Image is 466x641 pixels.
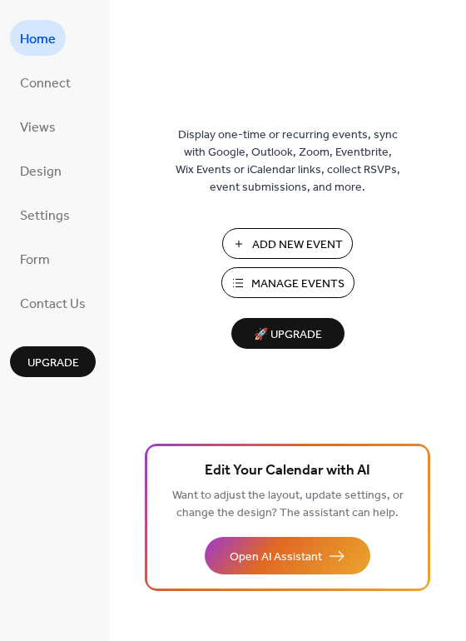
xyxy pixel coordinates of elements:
[241,324,335,346] span: 🚀 Upgrade
[20,203,70,229] span: Settings
[20,291,86,317] span: Contact Us
[205,460,370,483] span: Edit Your Calendar with AI
[27,355,79,372] span: Upgrade
[10,152,72,188] a: Design
[205,537,370,574] button: Open AI Assistant
[20,247,50,273] span: Form
[176,127,400,196] span: Display one-time or recurring events, sync with Google, Outlook, Zoom, Eventbrite, Wix Events or ...
[10,20,66,56] a: Home
[10,346,96,377] button: Upgrade
[222,228,353,259] button: Add New Event
[10,108,66,144] a: Views
[251,276,345,293] span: Manage Events
[230,549,322,566] span: Open AI Assistant
[221,267,354,298] button: Manage Events
[231,318,345,349] button: 🚀 Upgrade
[10,285,96,320] a: Contact Us
[10,241,60,276] a: Form
[20,115,56,141] span: Views
[10,196,80,232] a: Settings
[172,484,404,524] span: Want to adjust the layout, update settings, or change the design? The assistant can help.
[20,159,62,185] span: Design
[20,27,56,52] span: Home
[10,64,81,100] a: Connect
[20,71,71,97] span: Connect
[252,236,343,254] span: Add New Event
